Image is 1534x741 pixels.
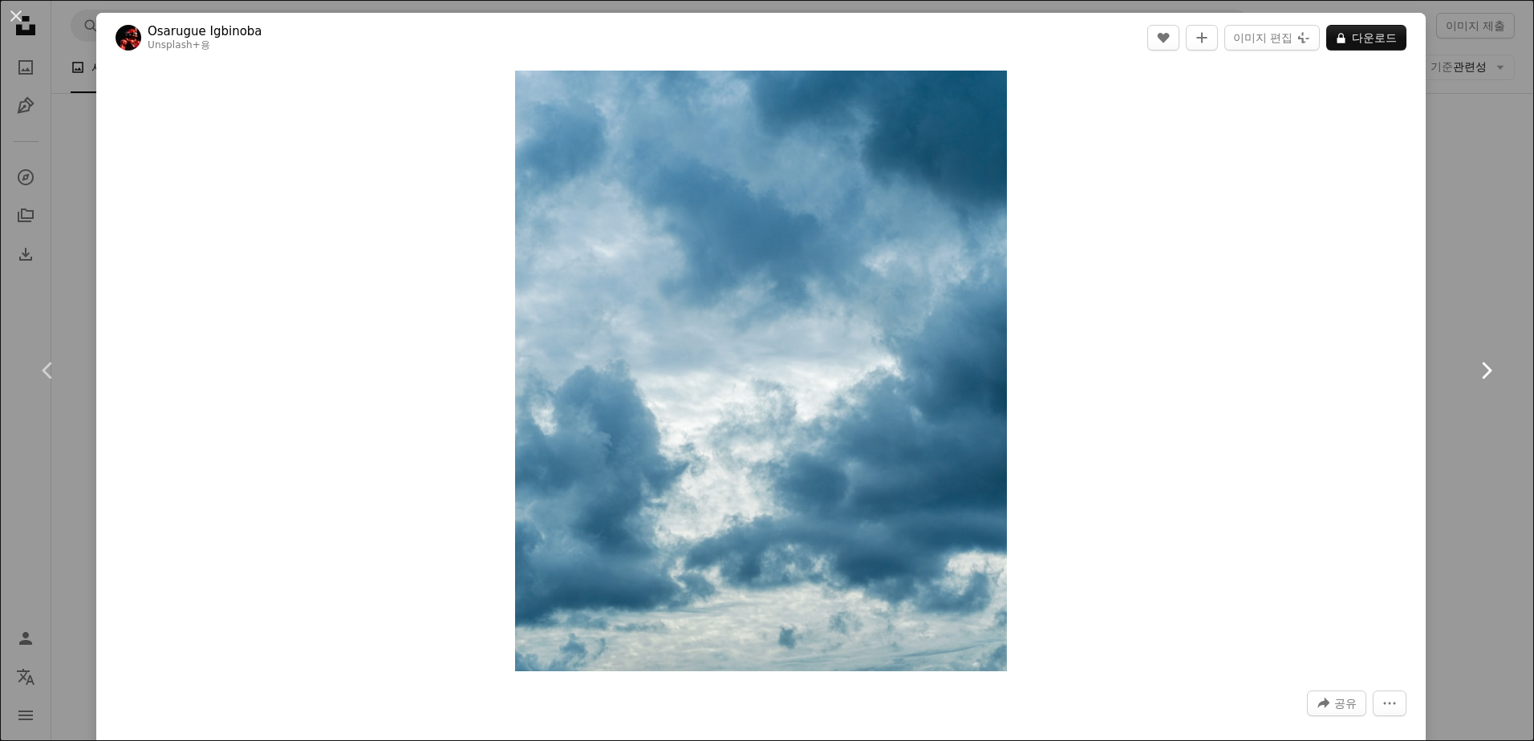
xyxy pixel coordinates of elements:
[148,23,262,39] a: Osarugue Igbinoba
[116,25,141,51] img: Osarugue Igbinoba의 프로필로 이동
[1147,25,1179,51] button: 좋아요
[1224,25,1320,51] button: 이미지 편집
[1438,294,1534,447] a: 다음
[515,71,1008,671] button: 이 이미지 확대
[1373,690,1406,716] button: 더 많은 작업
[1307,690,1366,716] button: 이 이미지 공유
[148,39,201,51] a: Unsplash+
[515,71,1008,671] img: 흐린 푸른 하늘을 나는 비행기
[148,39,262,52] div: 용
[1326,25,1406,51] button: 다운로드
[1186,25,1218,51] button: 컬렉션에 추가
[1334,691,1357,715] span: 공유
